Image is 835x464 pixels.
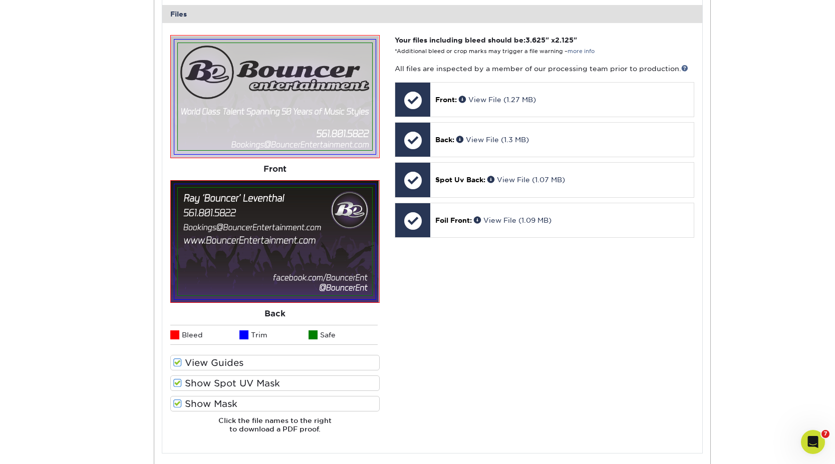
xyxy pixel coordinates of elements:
a: View File (1.07 MB) [487,176,565,184]
span: 7 [821,430,829,438]
li: Trim [239,325,309,345]
a: View File (1.3 MB) [456,136,529,144]
h6: Click the file names to the right to download a PDF proof. [170,416,380,441]
span: Front: [435,96,457,104]
a: more info [568,48,595,55]
li: Safe [309,325,378,345]
small: *Additional bleed or crop marks may trigger a file warning – [395,48,595,55]
span: 3.625 [525,36,545,44]
div: Front [170,158,380,180]
label: Show Spot UV Mask [170,375,380,391]
span: Spot Uv Back: [435,176,485,184]
iframe: Google Customer Reviews [3,433,85,460]
p: All files are inspected by a member of our processing team prior to production. [395,64,694,74]
label: View Guides [170,355,380,370]
span: Foil Front: [435,216,472,224]
strong: Your files including bleed should be: " x " [395,36,577,44]
span: Back: [435,136,454,144]
a: View File (1.27 MB) [459,96,536,104]
div: Back [170,303,380,325]
label: Show Mask [170,396,380,411]
li: Bleed [170,325,239,345]
iframe: Intercom live chat [801,430,825,454]
div: Files [162,5,702,23]
span: 2.125 [555,36,574,44]
a: View File (1.09 MB) [474,216,551,224]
